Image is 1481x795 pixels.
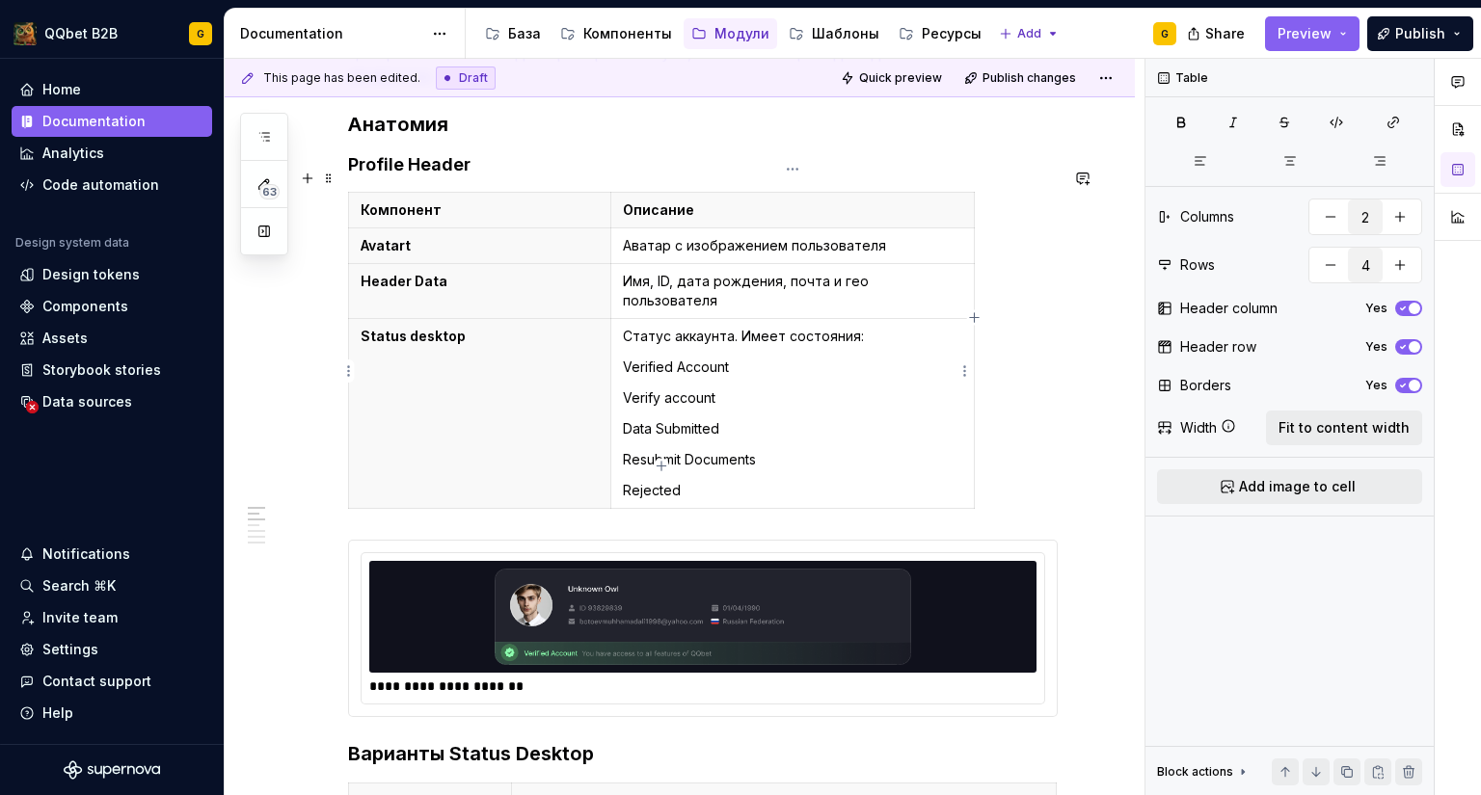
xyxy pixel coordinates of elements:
[42,144,104,163] div: Analytics
[12,355,212,385] a: Storybook stories
[1180,255,1215,275] div: Rows
[1180,418,1217,437] div: Width
[1239,477,1356,496] span: Add image to cell
[1157,469,1422,504] button: Add image to cell
[714,24,769,43] div: Модули
[1279,418,1410,437] span: Fit to content width
[15,235,129,251] div: Design system data
[4,13,220,54] button: QQbet B2BG
[12,698,212,729] button: Help
[781,18,887,49] a: Шаблоны
[623,272,962,310] p: Имя, ID, дата рождения, почта и гео пользователя
[240,24,422,43] div: Documentation
[623,481,962,500] p: Rejected
[1265,16,1360,51] button: Preview
[623,450,962,469] p: Resubmit Documents
[1157,764,1233,780] div: Block actions
[1017,26,1041,41] span: Add
[42,112,146,131] div: Documentation
[922,24,982,43] div: Ресурсы
[891,18,989,49] a: Ресурсы
[623,388,962,408] p: Verify account
[12,259,212,290] a: Design tokens
[42,703,73,723] div: Help
[1395,24,1445,43] span: Publish
[477,14,989,53] div: Page tree
[42,640,98,659] div: Settings
[1157,758,1251,785] div: Block actions
[12,666,212,697] button: Contact support
[361,327,599,346] p: Status desktop
[42,576,116,596] div: Search ⌘K
[42,360,161,380] div: Storybook stories
[12,539,212,570] button: Notifications
[983,70,1076,86] span: Publish changes
[12,634,212,665] a: Settings
[1177,16,1257,51] button: Share
[993,20,1065,47] button: Add
[623,358,962,377] p: Verified Account
[12,570,212,601] button: Search ⌘K
[361,236,599,255] p: Avatart
[259,184,280,199] span: 63
[508,24,541,43] div: База
[13,22,37,45] img: 491028fe-7948-47f3-9fb2-82dab60b8b20.png
[42,608,118,627] div: Invite team
[623,327,962,346] p: Статус аккаунта. Имеет состояния:
[12,602,212,633] a: Invite team
[42,329,88,348] div: Assets
[361,200,599,220] p: Компонент
[42,175,159,195] div: Code automation
[684,18,777,49] a: Модули
[42,297,128,316] div: Components
[42,80,81,99] div: Home
[623,200,962,220] p: Описание
[1367,16,1473,51] button: Publish
[263,70,420,86] span: This page has been edited.
[1266,411,1422,445] button: Fit to content width
[1278,24,1332,43] span: Preview
[812,24,879,43] div: Шаблоны
[1180,337,1256,357] div: Header row
[552,18,680,49] a: Компоненты
[197,26,204,41] div: G
[1161,26,1169,41] div: G
[623,236,962,255] p: Аватар с изображением пользователя
[64,760,160,780] svg: Supernova Logo
[12,291,212,322] a: Components
[623,419,962,438] p: Data Submitted
[859,70,942,86] span: Quick preview
[42,392,132,411] div: Data sources
[12,386,212,417] a: Data sources
[348,153,1058,176] h4: Profile Header
[42,672,151,691] div: Contact support
[348,111,1058,138] h3: Анатомия
[1205,24,1245,43] span: Share
[42,544,130,564] div: Notifications
[361,272,599,291] p: Header Data
[1365,301,1387,316] label: Yes
[1365,339,1387,355] label: Yes
[12,138,212,169] a: Analytics
[12,74,212,105] a: Home
[1365,378,1387,393] label: Yes
[583,24,672,43] div: Компоненты
[1180,299,1278,318] div: Header column
[958,65,1085,92] button: Publish changes
[1180,207,1234,226] div: Columns
[1180,376,1231,395] div: Borders
[12,323,212,354] a: Assets
[12,106,212,137] a: Documentation
[835,65,951,92] button: Quick preview
[12,170,212,200] a: Code automation
[348,740,1058,767] h3: Варианты Status Desktop
[459,70,488,86] span: Draft
[477,18,549,49] a: База
[42,265,140,284] div: Design tokens
[44,24,118,43] div: QQbet B2B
